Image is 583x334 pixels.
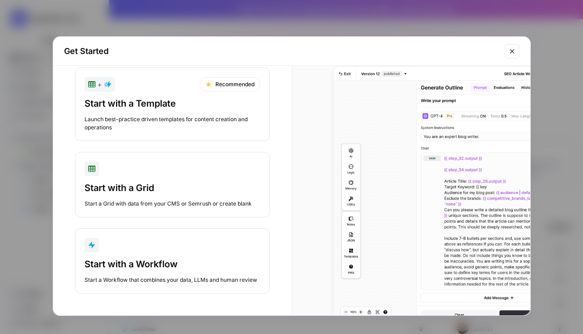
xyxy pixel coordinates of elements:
[85,258,260,270] div: Start with a Workflow
[85,200,260,208] div: Start a Grid with data from your CMS or Semrush or create blank
[88,79,111,90] div: +
[505,44,519,59] button: Close modal
[64,45,499,58] h2: Get Started
[85,276,260,284] div: Start a Workflow that combines your data, LLMs and human review
[85,182,260,194] div: Start with a Grid
[199,77,260,92] div: Recommended
[75,68,270,141] button: +RecommendedStart with a TemplateLaunch best-practice driven templates for content creation and o...
[85,97,260,110] div: Start with a Template
[75,152,270,217] button: Start with a GridStart a Grid with data from your CMS or Semrush or create blank
[75,228,270,294] button: Start with a WorkflowStart a Workflow that combines your data, LLMs and human review
[85,115,260,132] div: Launch best-practice driven templates for content creation and operations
